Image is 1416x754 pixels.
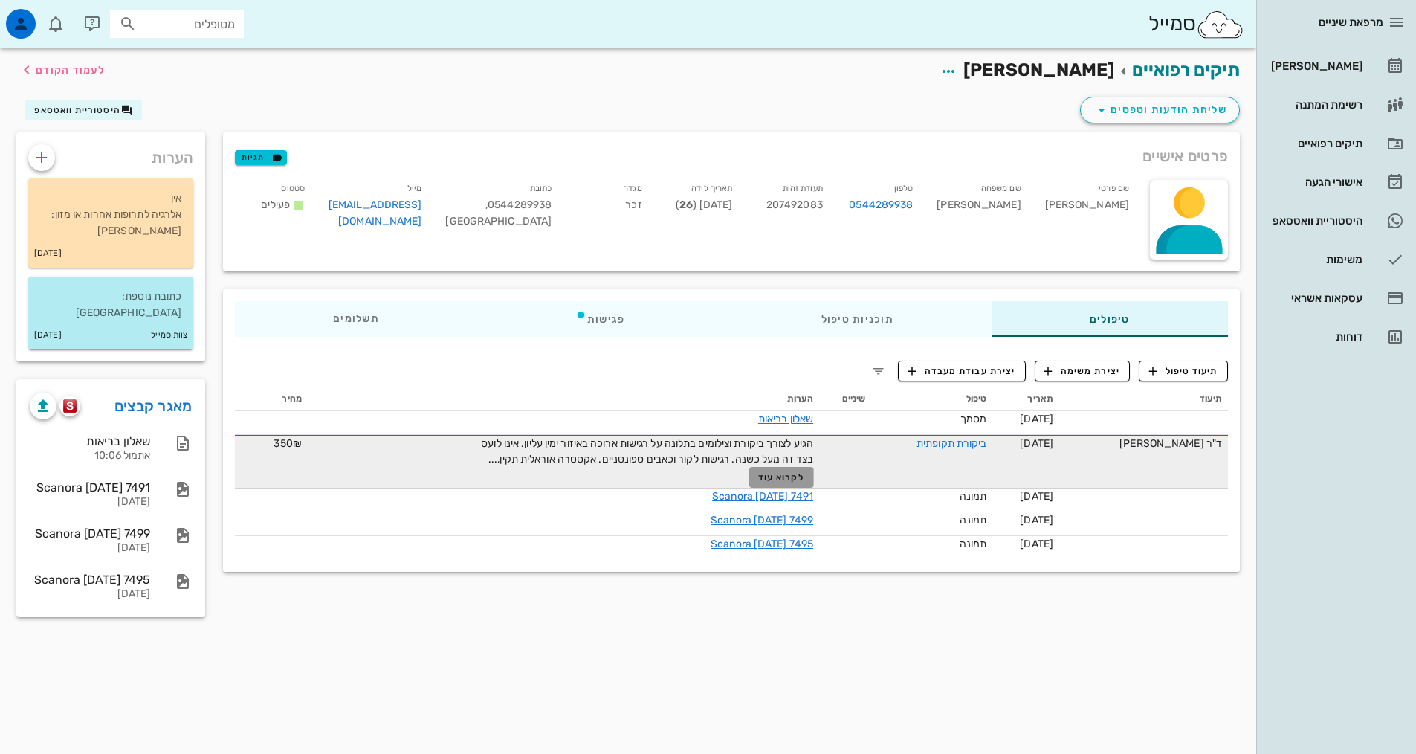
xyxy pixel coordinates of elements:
div: [PERSON_NAME] [925,177,1032,239]
small: תעודת זהות [783,184,823,193]
button: יצירת עבודת מעבדה [898,361,1025,381]
span: יצירת עבודת מעבדה [908,364,1015,378]
span: [DATE] ( ) [676,199,732,211]
span: היסטוריית וואטסאפ [34,105,120,115]
small: שם פרטי [1099,184,1129,193]
span: מרפאת שיניים [1319,16,1383,29]
span: תמונה [960,538,987,550]
a: [PERSON_NAME] [1262,48,1410,84]
th: הערות [308,387,819,411]
div: Scanora [DATE] 7491 [30,480,150,494]
a: משימות [1262,242,1410,277]
small: תאריך לידה [691,184,732,193]
a: [EMAIL_ADDRESS][DOMAIN_NAME] [329,199,422,228]
span: [PERSON_NAME] [963,59,1114,80]
span: לקרוא עוד [758,472,804,483]
a: 0544289938 [849,197,913,213]
span: 207492083 [766,199,823,211]
button: יצירת משימה [1035,361,1131,381]
a: ביקורת תקופתית [916,437,986,450]
a: דוחות [1262,319,1410,355]
span: תשלומים [333,314,379,324]
div: הערות [16,132,205,175]
th: מחיר [235,387,308,411]
th: תיעוד [1059,387,1228,411]
div: פגישות [477,301,723,337]
th: תאריך [992,387,1059,411]
span: 350₪ [274,437,301,450]
div: [PERSON_NAME] [1033,177,1141,239]
div: דוחות [1268,331,1362,343]
button: שליחת הודעות וטפסים [1080,97,1240,123]
p: כתובת נוספת: [GEOGRAPHIC_DATA] [40,289,181,321]
div: תוכניות טיפול [723,301,992,337]
img: SmileCloud logo [1196,10,1244,39]
a: Scanora [DATE] 7495 [711,538,813,550]
img: scanora logo [63,399,77,413]
div: היסטוריית וואטסאפ [1268,215,1362,227]
button: לקרוא עוד [749,467,814,488]
span: שליחת הודעות וטפסים [1093,101,1227,119]
strong: 26 [679,199,693,211]
span: , [485,199,488,211]
div: [DATE] [30,588,150,601]
div: אתמול 10:06 [30,450,150,463]
div: רשימת המתנה [1268,99,1362,111]
div: [DATE] [30,542,150,555]
a: היסטוריית וואטסאפ [1262,203,1410,239]
span: [DATE] [1020,437,1053,450]
small: שם משפחה [981,184,1021,193]
div: אישורי הגעה [1268,176,1362,188]
span: מסמך [960,413,986,425]
a: רשימת המתנה [1262,87,1410,123]
span: [DATE] [1020,514,1053,526]
div: תיקים רפואיים [1268,138,1362,149]
button: scanora logo [59,396,80,416]
div: עסקאות אשראי [1268,292,1362,304]
span: [DATE] [1020,490,1053,503]
div: סמייל [1148,8,1244,40]
span: פעילים [261,199,290,211]
div: Scanora [DATE] 7499 [30,526,150,541]
th: שיניים [819,387,871,411]
span: תגיות [242,151,280,164]
span: תמונה [960,490,987,503]
small: מגדר [624,184,641,193]
span: תיעוד טיפול [1149,364,1218,378]
a: Scanora [DATE] 7491 [712,490,813,503]
span: [GEOGRAPHIC_DATA] [445,215,552,228]
a: Scanora [DATE] 7499 [711,514,813,526]
div: זכר [563,177,654,239]
button: היסטוריית וואטסאפ [25,100,142,120]
button: תיעוד טיפול [1139,361,1228,381]
div: שאלון בריאות [30,434,150,448]
small: [DATE] [34,327,62,344]
small: טלפון [894,184,914,193]
span: [DATE] [1020,538,1053,550]
a: תיקים רפואיים [1262,126,1410,161]
span: תמונה [960,514,987,526]
small: [DATE] [34,245,62,262]
div: ד"ר [PERSON_NAME] [1065,436,1222,451]
small: צוות סמייל [151,327,187,344]
div: טיפולים [992,301,1228,337]
p: אין אלרגיה לתרופות אחרות או מזון: [PERSON_NAME] [40,190,181,239]
div: Scanora [DATE] 7495 [30,573,150,587]
a: תיקים רפואיים [1132,59,1240,80]
span: הגיע לצורך ביקורת וצילומים בתלונה על רגישות ארוכה באיזור ימין עליון. אינו לועס בצד זה מעל כשנה. ר... [481,437,813,465]
span: [DATE] [1020,413,1053,425]
th: טיפול [871,387,992,411]
button: תגיות [235,150,287,165]
small: כתובת [530,184,552,193]
div: [PERSON_NAME] [1268,60,1362,72]
div: משימות [1268,254,1362,265]
span: תג [44,12,53,21]
small: סטטוס [281,184,305,193]
span: יצירת משימה [1044,364,1120,378]
span: פרטים אישיים [1142,144,1228,168]
span: לעמוד הקודם [36,64,105,77]
small: מייל [407,184,421,193]
span: 0544289938 [485,199,552,211]
a: אישורי הגעה [1262,164,1410,200]
a: מאגר קבצים [114,394,193,418]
